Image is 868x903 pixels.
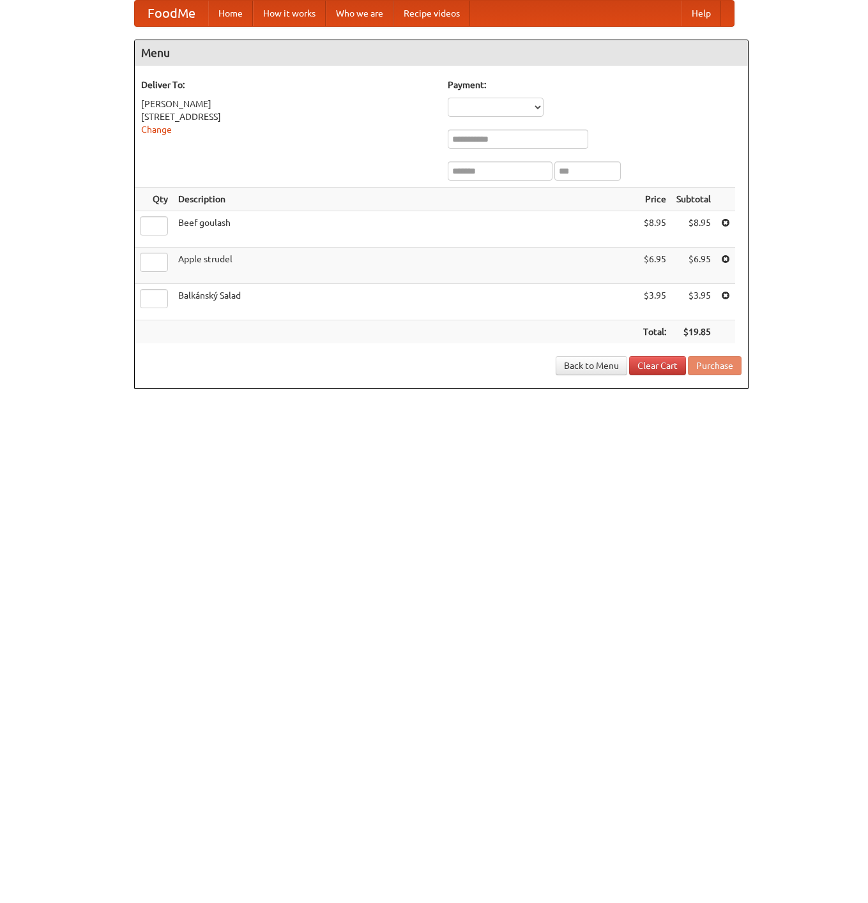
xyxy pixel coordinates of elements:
[326,1,393,26] a: Who we are
[671,248,716,284] td: $6.95
[671,284,716,320] td: $3.95
[671,211,716,248] td: $8.95
[638,211,671,248] td: $8.95
[688,356,742,375] button: Purchase
[638,188,671,211] th: Price
[135,188,173,211] th: Qty
[173,284,638,320] td: Balkánský Salad
[173,188,638,211] th: Description
[556,356,627,375] a: Back to Menu
[629,356,686,375] a: Clear Cart
[671,188,716,211] th: Subtotal
[141,78,435,91] h5: Deliver To:
[253,1,326,26] a: How it works
[208,1,253,26] a: Home
[638,248,671,284] td: $6.95
[671,320,716,344] th: $19.85
[173,248,638,284] td: Apple strudel
[638,284,671,320] td: $3.95
[135,40,748,66] h4: Menu
[141,110,435,123] div: [STREET_ADDRESS]
[448,78,742,91] h5: Payment:
[393,1,470,26] a: Recipe videos
[135,1,208,26] a: FoodMe
[141,98,435,110] div: [PERSON_NAME]
[681,1,721,26] a: Help
[141,124,172,135] a: Change
[173,211,638,248] td: Beef goulash
[638,320,671,344] th: Total:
